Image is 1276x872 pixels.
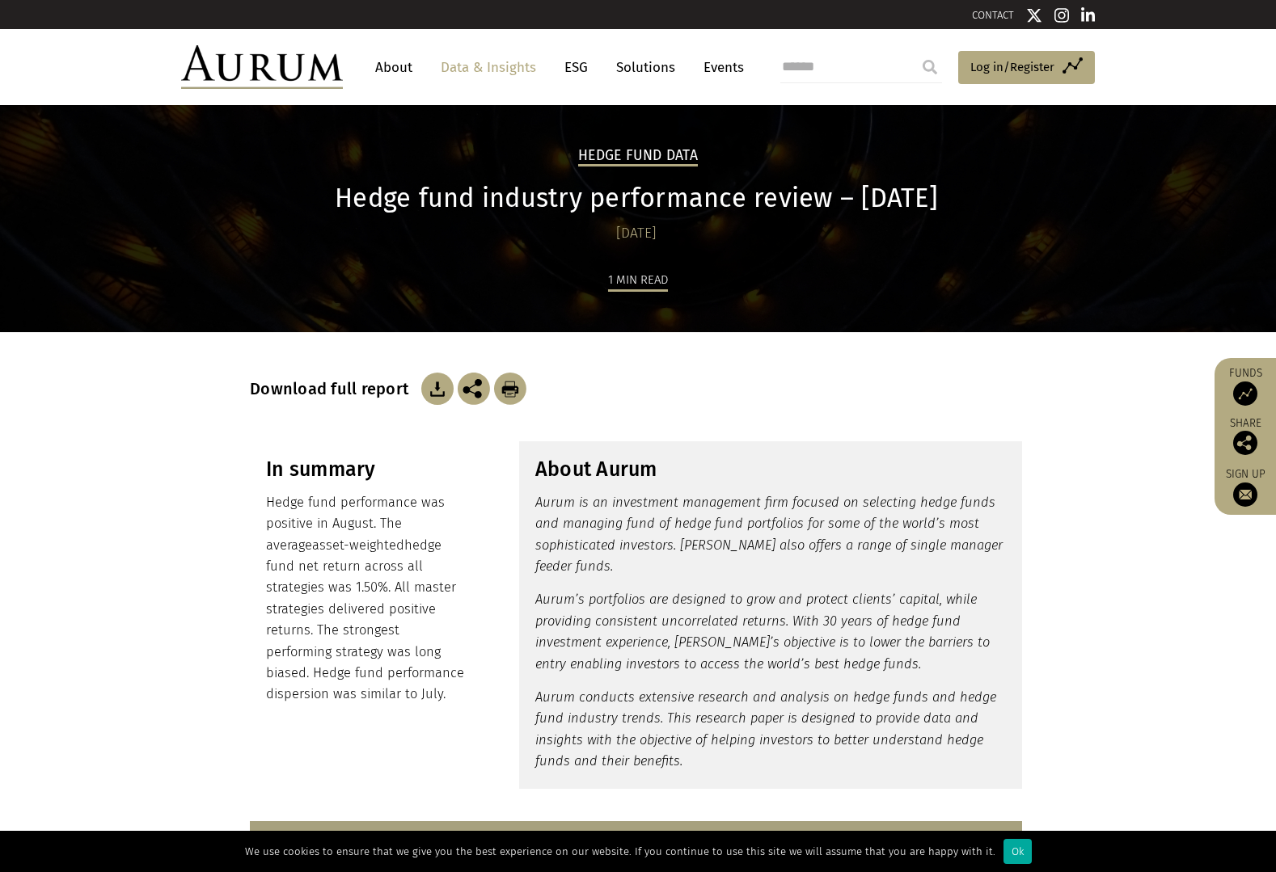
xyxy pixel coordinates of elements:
[578,147,698,166] h2: Hedge Fund Data
[535,457,1006,482] h3: About Aurum
[1233,431,1257,455] img: Share this post
[608,53,683,82] a: Solutions
[421,373,454,405] img: Download Article
[914,51,946,83] input: Submit
[250,379,417,398] h3: Download full report
[181,45,343,89] img: Aurum
[1054,7,1069,23] img: Instagram icon
[1081,7,1096,23] img: Linkedin icon
[535,689,996,769] em: Aurum conducts extensive research and analysis on hedge funds and hedge fund industry trends. Thi...
[1223,467,1268,507] a: Sign up
[958,51,1095,85] a: Log in/Register
[433,53,544,82] a: Data & Insights
[458,373,490,405] img: Share this post
[1223,418,1268,455] div: Share
[367,53,420,82] a: About
[535,495,1003,574] em: Aurum is an investment management firm focused on selecting hedge funds and managing fund of hedg...
[1223,366,1268,406] a: Funds
[266,492,467,706] p: Hedge fund performance was positive in August. The average hedge fund net return across all strat...
[312,537,404,553] span: asset-weighted
[1026,7,1042,23] img: Twitter icon
[1233,482,1257,507] img: Sign up to our newsletter
[250,821,1022,853] th: HEDGE FUNDS
[494,373,526,405] img: Download Article
[250,183,1022,214] h1: Hedge fund industry performance review – [DATE]
[556,53,596,82] a: ESG
[970,57,1054,77] span: Log in/Register
[972,9,1014,21] a: CONTACT
[1233,381,1257,406] img: Access Funds
[695,53,744,82] a: Events
[1003,839,1032,864] div: Ok
[608,270,668,292] div: 1 min read
[535,592,990,671] em: Aurum’s portfolios are designed to grow and protect clients’ capital, while providing consistent ...
[266,457,467,482] h3: In summary
[250,222,1022,245] div: [DATE]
